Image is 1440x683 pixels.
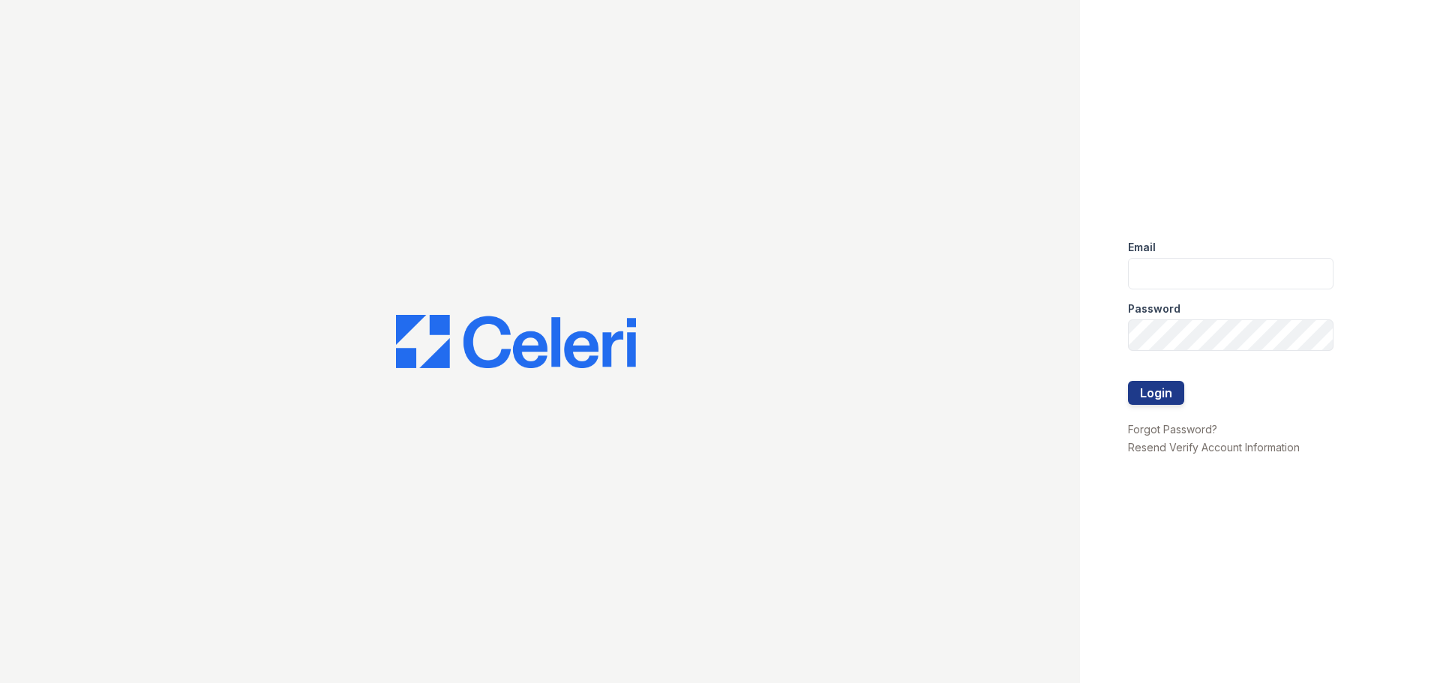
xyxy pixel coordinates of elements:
[1128,423,1217,436] a: Forgot Password?
[1128,381,1184,405] button: Login
[1128,441,1300,454] a: Resend Verify Account Information
[1128,240,1156,255] label: Email
[396,315,636,369] img: CE_Logo_Blue-a8612792a0a2168367f1c8372b55b34899dd931a85d93a1a3d3e32e68fde9ad4.png
[1128,301,1180,316] label: Password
